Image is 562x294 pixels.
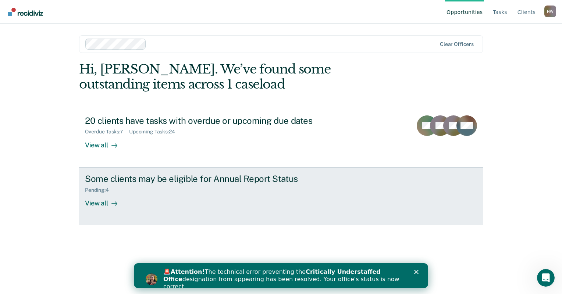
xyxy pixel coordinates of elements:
[280,7,288,11] div: Close
[440,41,474,47] div: Clear officers
[85,135,126,149] div: View all
[37,5,71,12] b: Attention!
[79,62,402,92] div: Hi, [PERSON_NAME]. We’ve found some outstanding items across 1 caseload
[129,129,181,135] div: Upcoming Tasks : 24
[537,269,555,287] iframe: Intercom live chat
[8,8,43,16] img: Recidiviz
[544,6,556,17] div: H W
[79,167,483,225] a: Some clients may be eligible for Annual Report StatusPending:4View all
[85,129,129,135] div: Overdue Tasks : 7
[29,5,271,27] div: 🚨 The technical error preventing the designation from appearing has been resolved. Your office's ...
[85,193,126,207] div: View all
[79,110,483,167] a: 20 clients have tasks with overdue or upcoming due datesOverdue Tasks:7Upcoming Tasks:24View all
[85,187,115,193] div: Pending : 4
[85,173,343,184] div: Some clients may be eligible for Annual Report Status
[544,6,556,17] button: Profile dropdown button
[85,115,343,126] div: 20 clients have tasks with overdue or upcoming due dates
[29,5,247,19] b: Critically Understaffed Office
[134,263,428,288] iframe: Intercom live chat banner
